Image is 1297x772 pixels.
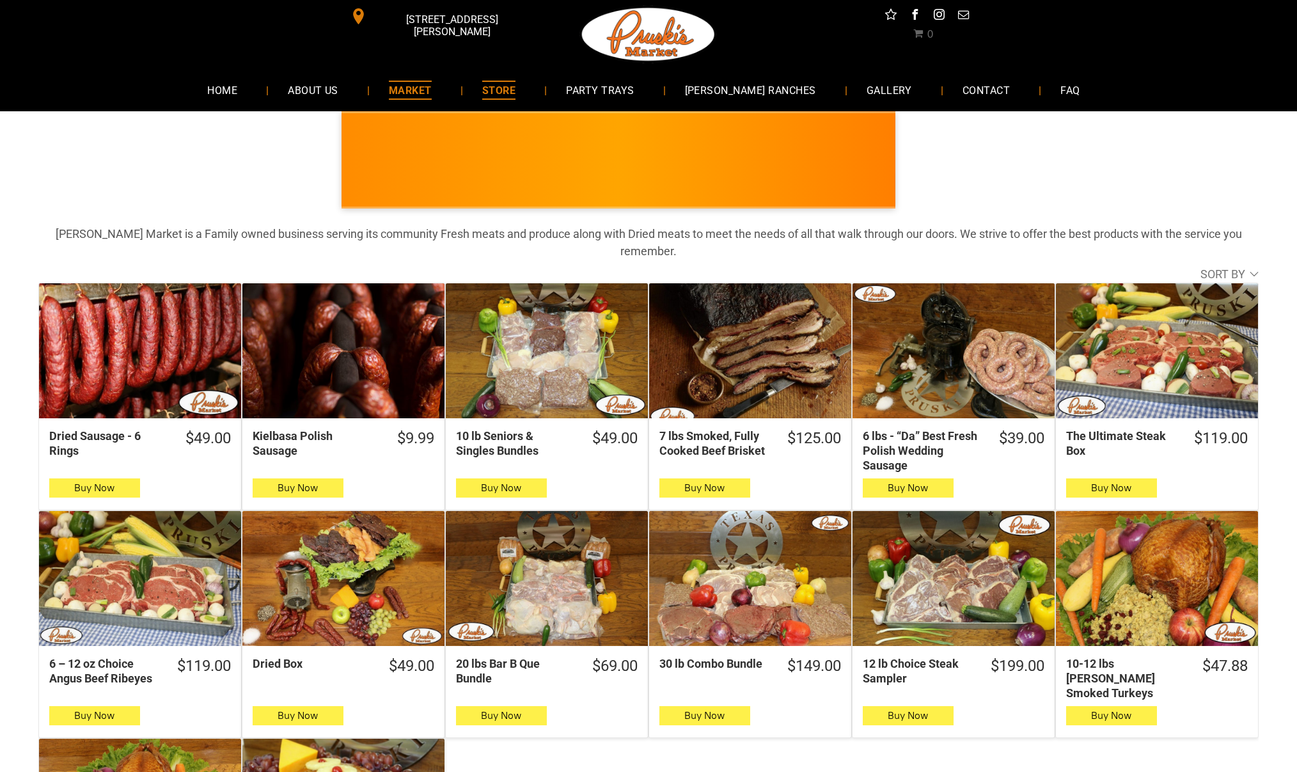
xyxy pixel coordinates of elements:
div: $49.00 [389,656,434,676]
a: $119.00The Ultimate Steak Box [1056,429,1258,459]
strong: [PERSON_NAME] Market is a Family owned business serving its community Fresh meats and produce alo... [56,227,1242,258]
button: Buy Now [49,706,140,725]
a: 6 lbs - “Da” Best Fresh Polish Wedding Sausage [853,283,1055,418]
a: PARTY TRAYS [547,73,653,107]
div: $69.00 [592,656,638,676]
a: Dried Box [242,511,444,646]
button: Buy Now [456,478,547,498]
a: The Ultimate Steak Box [1056,283,1258,418]
div: 30 lb Combo Bundle [659,656,769,671]
span: 0 [927,28,933,40]
a: $149.0030 lb Combo Bundle [649,656,851,676]
div: $39.00 [999,429,1044,448]
button: Buy Now [863,478,954,498]
a: FAQ [1041,73,1099,107]
a: CONTACT [943,73,1029,107]
button: Buy Now [659,706,750,725]
a: 30 lb Combo Bundle [649,511,851,646]
div: $125.00 [787,429,841,448]
span: MARKET [389,81,432,99]
a: [PERSON_NAME] RANCHES [666,73,835,107]
button: Buy Now [1066,478,1157,498]
div: $149.00 [787,656,841,676]
a: 7 lbs Smoked, Fully Cooked Beef Brisket [649,283,851,418]
a: Kielbasa Polish Sausage [242,283,444,418]
div: $49.00 [592,429,638,448]
div: 6 lbs - “Da” Best Fresh Polish Wedding Sausage [863,429,981,473]
button: Buy Now [456,706,547,725]
a: STORE [463,73,535,107]
a: $199.0012 lb Choice Steak Sampler [853,656,1055,686]
button: Buy Now [659,478,750,498]
span: Buy Now [888,482,928,494]
span: Buy Now [1091,482,1131,494]
a: $49.00Dried Box [242,656,444,676]
a: $119.006 – 12 oz Choice Angus Beef Ribeyes [39,656,241,686]
span: [PERSON_NAME] MARKET [760,169,1012,189]
span: Buy Now [481,482,521,494]
div: $119.00 [1194,429,1248,448]
button: Buy Now [863,706,954,725]
a: GALLERY [847,73,931,107]
a: HOME [188,73,256,107]
div: $119.00 [177,656,231,676]
div: Kielbasa Polish Sausage [253,429,379,459]
div: 10-12 lbs [PERSON_NAME] Smoked Turkeys [1066,656,1184,701]
span: [STREET_ADDRESS][PERSON_NAME] [370,7,535,44]
button: Buy Now [253,478,343,498]
a: 12 lb Choice Steak Sampler [853,511,1055,646]
a: [STREET_ADDRESS][PERSON_NAME] [342,6,537,26]
span: Buy Now [481,709,521,721]
a: $39.006 lbs - “Da” Best Fresh Polish Wedding Sausage [853,429,1055,473]
a: Social network [883,6,899,26]
div: Dried Sausage - 6 Rings [49,429,168,459]
a: $69.0020 lbs Bar B Que Bundle [446,656,648,686]
div: $199.00 [991,656,1044,676]
span: Buy Now [888,709,928,721]
a: $47.8810-12 lbs [PERSON_NAME] Smoked Turkeys [1056,656,1258,701]
div: 6 – 12 oz Choice Angus Beef Ribeyes [49,656,159,686]
button: Buy Now [253,706,343,725]
div: The Ultimate Steak Box [1066,429,1176,459]
span: Buy Now [278,709,318,721]
a: $9.99Kielbasa Polish Sausage [242,429,444,459]
a: 10-12 lbs Pruski&#39;s Smoked Turkeys [1056,511,1258,646]
a: Dried Sausage - 6 Rings [39,283,241,418]
div: $9.99 [397,429,434,448]
span: Buy Now [278,482,318,494]
div: $49.00 [185,429,231,448]
div: 7 lbs Smoked, Fully Cooked Beef Brisket [659,429,769,459]
span: Buy Now [684,709,725,721]
a: email [955,6,972,26]
button: Buy Now [49,478,140,498]
a: 6 – 12 oz Choice Angus Beef Ribeyes [39,511,241,646]
a: 10 lb Seniors &amp; Singles Bundles [446,283,648,418]
a: $49.00Dried Sausage - 6 Rings [39,429,241,459]
div: $47.88 [1202,656,1248,676]
div: Dried Box [253,656,371,671]
span: Buy Now [1091,709,1131,721]
a: facebook [907,6,924,26]
a: MARKET [370,73,451,107]
button: Buy Now [1066,706,1157,725]
a: $49.0010 lb Seniors & Singles Bundles [446,429,648,459]
a: ABOUT US [269,73,358,107]
a: 20 lbs Bar B Que Bundle [446,511,648,646]
span: Buy Now [74,482,114,494]
div: 10 lb Seniors & Singles Bundles [456,429,574,459]
div: 12 lb Choice Steak Sampler [863,656,973,686]
div: 20 lbs Bar B Que Bundle [456,656,574,686]
a: instagram [931,6,948,26]
span: Buy Now [684,482,725,494]
a: $125.007 lbs Smoked, Fully Cooked Beef Brisket [649,429,851,459]
span: Buy Now [74,709,114,721]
